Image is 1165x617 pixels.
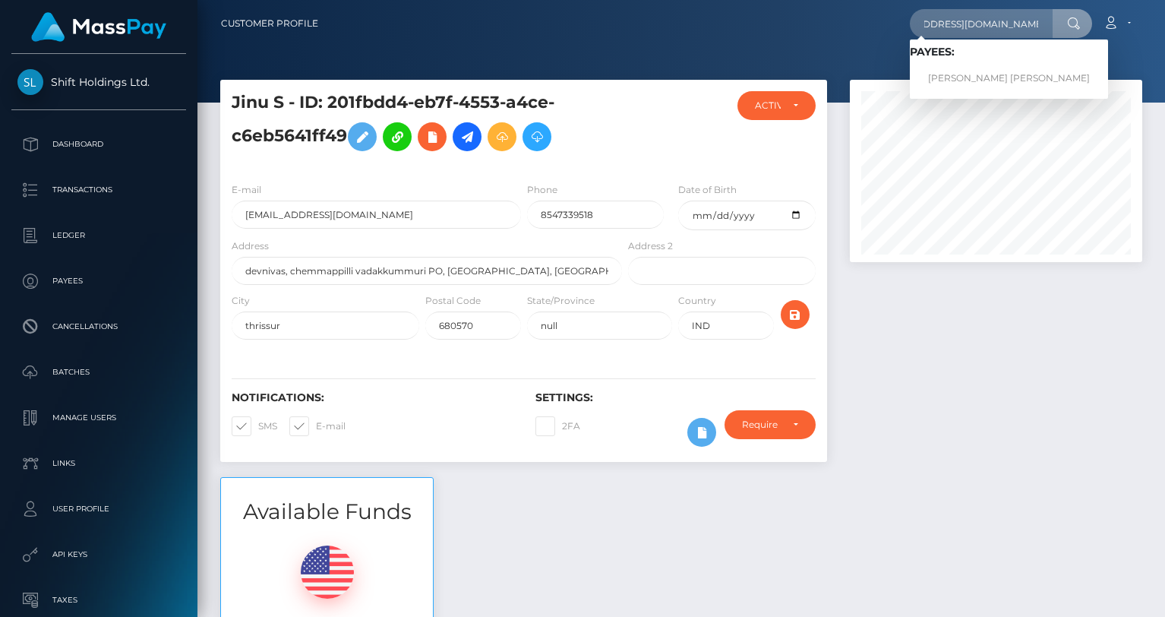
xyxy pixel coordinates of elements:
[11,125,186,163] a: Dashboard
[910,46,1108,59] h6: Payees:
[17,452,180,475] p: Links
[11,217,186,255] a: Ledger
[910,9,1053,38] input: Search...
[17,69,43,95] img: Shift Holdings Ltd.
[11,262,186,300] a: Payees
[11,536,186,574] a: API Keys
[535,391,816,404] h6: Settings:
[289,416,346,436] label: E-mail
[11,353,186,391] a: Batches
[232,183,261,197] label: E-mail
[910,65,1108,93] a: [PERSON_NAME] [PERSON_NAME]
[17,361,180,384] p: Batches
[17,407,180,429] p: Manage Users
[11,490,186,528] a: User Profile
[232,294,250,308] label: City
[232,391,513,404] h6: Notifications:
[678,183,737,197] label: Date of Birth
[628,239,673,253] label: Address 2
[742,419,781,431] div: Require ID/Selfie Verification
[11,171,186,209] a: Transactions
[11,75,186,89] span: Shift Holdings Ltd.
[678,294,716,308] label: Country
[221,497,433,527] h3: Available Funds
[755,100,781,112] div: ACTIVE
[535,416,580,436] label: 2FA
[527,294,595,308] label: State/Province
[17,133,180,156] p: Dashboard
[11,308,186,346] a: Cancellations
[17,589,180,612] p: Taxes
[17,270,180,293] p: Payees
[725,410,816,439] button: Require ID/Selfie Verification
[11,445,186,483] a: Links
[737,91,816,120] button: ACTIVE
[221,8,318,40] a: Customer Profile
[17,315,180,338] p: Cancellations
[527,183,557,197] label: Phone
[17,498,180,520] p: User Profile
[232,239,269,253] label: Address
[31,12,166,42] img: MassPay Logo
[11,399,186,437] a: Manage Users
[17,179,180,201] p: Transactions
[232,416,277,436] label: SMS
[232,91,614,159] h5: Jinu S - ID: 201fbdd4-eb7f-4553-a4ce-c6eb5641ff49
[17,543,180,566] p: API Keys
[17,224,180,247] p: Ledger
[425,294,481,308] label: Postal Code
[453,122,481,151] a: Initiate Payout
[301,546,354,599] img: USD.png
